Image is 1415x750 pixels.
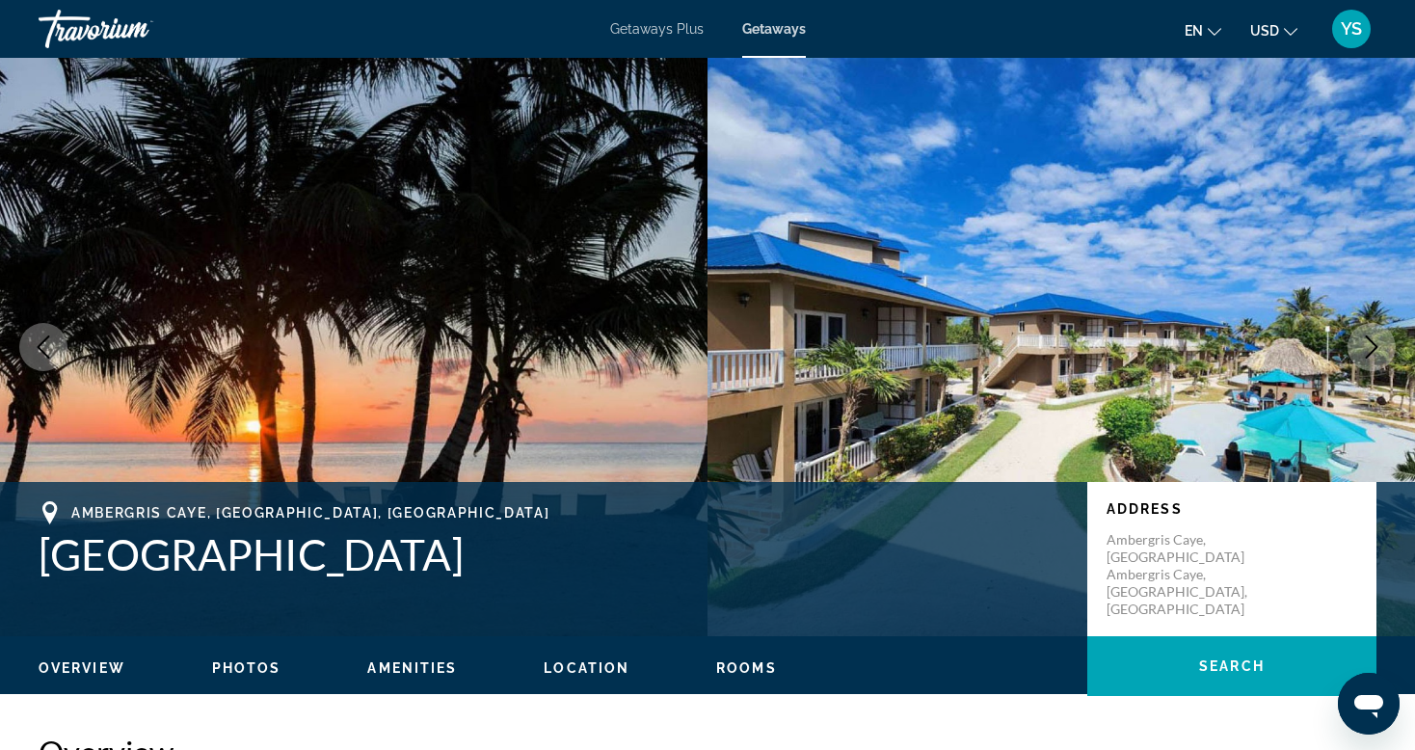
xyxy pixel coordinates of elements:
a: Getaways [742,21,806,37]
span: Overview [39,660,125,676]
p: Ambergris Caye, [GEOGRAPHIC_DATA] Ambergris Caye, [GEOGRAPHIC_DATA], [GEOGRAPHIC_DATA] [1107,531,1261,618]
button: Rooms [716,659,777,677]
button: Change currency [1250,16,1297,44]
button: Photos [212,659,281,677]
button: Amenities [367,659,457,677]
button: Previous image [19,323,67,371]
a: Travorium [39,4,231,54]
span: en [1185,23,1203,39]
span: Location [544,660,629,676]
span: Photos [212,660,281,676]
span: USD [1250,23,1279,39]
span: Search [1199,658,1265,674]
span: YS [1341,19,1362,39]
button: Change language [1185,16,1221,44]
iframe: Button to launch messaging window [1338,673,1400,735]
h1: [GEOGRAPHIC_DATA] [39,529,1068,579]
span: Amenities [367,660,457,676]
p: Address [1107,501,1357,517]
span: Ambergris Caye, [GEOGRAPHIC_DATA], [GEOGRAPHIC_DATA] [71,505,549,521]
button: Search [1087,636,1376,696]
a: Getaways Plus [610,21,704,37]
button: User Menu [1326,9,1376,49]
button: Location [544,659,629,677]
button: Overview [39,659,125,677]
button: Next image [1348,323,1396,371]
span: Rooms [716,660,777,676]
